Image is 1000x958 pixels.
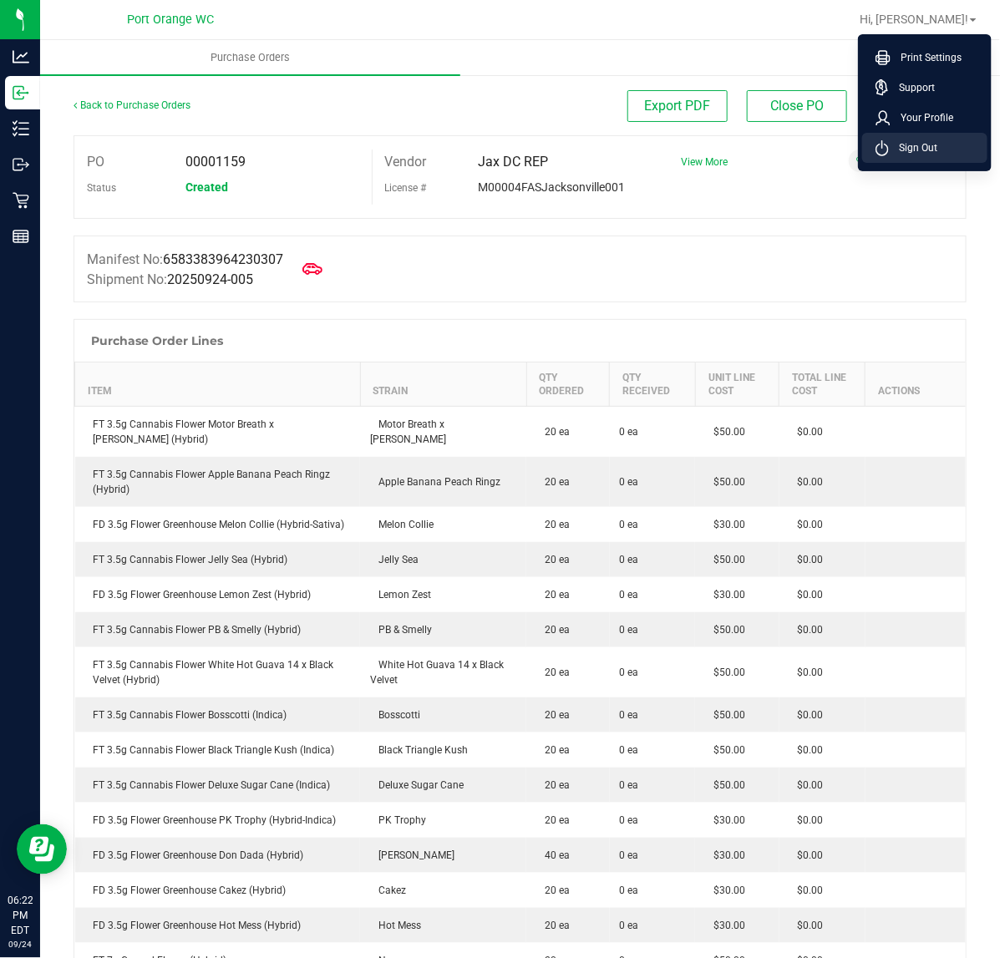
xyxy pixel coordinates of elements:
a: Back to Purchase Orders [74,99,190,111]
span: Jax DC REP [478,154,548,170]
inline-svg: Reports [13,228,29,245]
span: 0 ea [620,918,639,933]
span: $30.00 [705,920,745,931]
span: 0 ea [620,474,639,489]
div: FD 3.5g Flower Greenhouse Hot Mess (Hybrid) [85,918,351,933]
span: Support [889,79,935,96]
p: 06:22 PM EDT [8,893,33,938]
span: PB & Smelly [370,624,432,636]
span: 20 ea [536,885,570,896]
span: 0 ea [620,848,639,863]
div: FT 3.5g Cannabis Flower Apple Banana Peach Ringz (Hybrid) [85,467,351,497]
div: FD 3.5g Flower Greenhouse Lemon Zest (Hybrid) [85,587,351,602]
span: $30.00 [705,885,745,896]
span: 20 ea [536,589,570,601]
span: Jelly Sea [370,554,419,565]
span: Bosscotti [370,709,420,721]
span: 0 ea [620,813,639,828]
span: $50.00 [705,709,745,721]
inline-svg: Analytics [13,48,29,65]
inline-svg: Inbound [13,84,29,101]
span: Hi, [PERSON_NAME]! [860,13,968,26]
label: Shipment No: [87,270,253,290]
span: 00001159 [186,154,246,170]
button: Close PO [747,90,847,122]
span: $0.00 [789,476,824,488]
span: 0 ea [620,883,639,898]
span: $50.00 [705,624,745,636]
span: 0 ea [620,743,639,758]
div: FT 3.5g Cannabis Flower PB & Smelly (Hybrid) [85,622,351,637]
label: License # [385,175,427,200]
a: View More [681,156,728,168]
span: 0 ea [620,552,639,567]
button: Export PDF [627,90,728,122]
span: Apple Banana Peach Ringz [370,476,500,488]
span: 0 ea [620,587,639,602]
div: FT 3.5g Cannabis Flower Jelly Sea (Hybrid) [85,552,351,567]
span: Purchase Orders [188,50,312,65]
a: Purchase Orders [40,40,460,75]
th: Qty Ordered [526,362,610,407]
span: $50.00 [705,554,745,565]
inline-svg: Outbound [13,156,29,173]
span: $50.00 [705,779,745,791]
span: $0.00 [789,744,824,756]
div: FD 3.5g Flower Greenhouse PK Trophy (Hybrid-Indica) [85,813,351,828]
span: $50.00 [705,744,745,756]
th: Total Line Cost [779,362,865,407]
span: 0 ea [620,707,639,722]
span: $30.00 [705,814,745,826]
span: 40 ea [536,849,570,861]
span: Hot Mess [370,920,421,931]
span: 0 ea [620,622,639,637]
th: Item [75,362,361,407]
span: $0.00 [789,624,824,636]
label: Vendor [385,150,427,175]
span: Print Settings [891,49,962,66]
div: FT 3.5g Cannabis Flower Motor Breath x [PERSON_NAME] (Hybrid) [85,417,351,447]
span: White Hot Guava 14 x Black Velvet [370,659,504,686]
div: FD 3.5g Flower Greenhouse Melon Collie (Hybrid-Sativa) [85,517,351,532]
span: Close PO [770,98,824,114]
span: Deluxe Sugar Cane [370,779,464,791]
span: $0.00 [789,589,824,601]
span: M00004FASJacksonville001 [478,180,625,194]
span: Melon Collie [370,519,434,530]
li: Sign Out [862,133,987,163]
span: 0 ea [620,665,639,680]
span: Created [186,180,229,194]
span: $0.00 [789,814,824,826]
span: 20 ea [536,476,570,488]
div: FD 3.5g Flower Greenhouse Don Dada (Hybrid) [85,848,351,863]
span: Motor Breath x [PERSON_NAME] [370,418,446,445]
span: 20 ea [536,519,570,530]
span: 20250924-005 [167,271,253,287]
span: $0.00 [789,920,824,931]
span: $30.00 [705,519,745,530]
span: 20 ea [536,624,570,636]
span: 0 ea [620,778,639,793]
iframe: Resource center [17,824,67,874]
div: FT 3.5g Cannabis Flower Black Triangle Kush (Indica) [85,743,351,758]
span: 20 ea [536,779,570,791]
th: Actions [865,362,966,407]
span: 20 ea [536,814,570,826]
div: FT 3.5g Cannabis Flower Bosscotti (Indica) [85,707,351,722]
span: $50.00 [705,426,745,438]
span: $0.00 [789,426,824,438]
th: Unit Line Cost [695,362,779,407]
span: [PERSON_NAME] [370,849,454,861]
span: Cakez [370,885,406,896]
span: 20 ea [536,920,570,931]
span: $0.00 [789,779,824,791]
span: 20 ea [536,554,570,565]
th: Qty Received [610,362,696,407]
span: Sign Out [889,139,937,156]
label: PO [87,150,104,175]
a: Support [876,79,981,96]
span: Mark as Arrived [296,252,329,286]
span: 20 ea [536,744,570,756]
span: $0.00 [789,554,824,565]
